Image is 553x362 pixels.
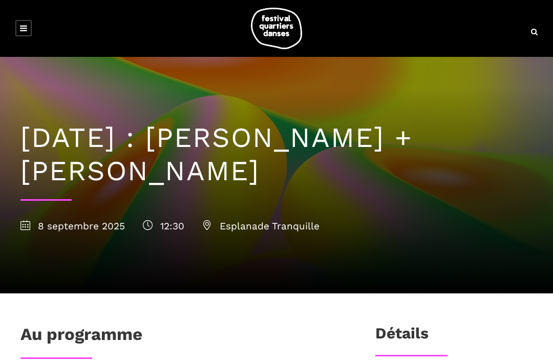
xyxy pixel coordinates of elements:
img: logo-fqd-med [251,8,302,49]
h1: [DATE] : [PERSON_NAME] + [PERSON_NAME] [20,121,533,188]
h3: Détails [375,324,429,350]
h1: Au programme [20,324,142,350]
span: 12:30 [143,220,184,232]
span: 8 septembre 2025 [20,220,125,232]
span: Esplanade Tranquille [202,220,320,232]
